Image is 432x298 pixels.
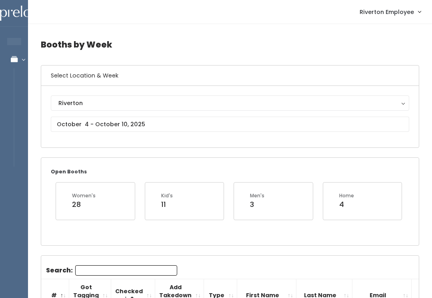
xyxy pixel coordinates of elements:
div: Men's [250,192,264,199]
div: 4 [339,199,354,210]
input: October 4 - October 10, 2025 [51,117,409,132]
label: Search: [46,265,177,276]
div: 28 [72,199,96,210]
input: Search: [75,265,177,276]
div: Kid's [161,192,173,199]
div: 3 [250,199,264,210]
small: Open Booths [51,168,87,175]
button: Riverton [51,95,409,111]
span: Riverton Employee [360,8,414,16]
a: Riverton Employee [352,3,429,20]
div: Home [339,192,354,199]
div: Women's [72,192,96,199]
h6: Select Location & Week [41,66,419,86]
h4: Booths by Week [41,34,419,56]
div: Riverton [58,99,402,107]
div: 11 [161,199,173,210]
